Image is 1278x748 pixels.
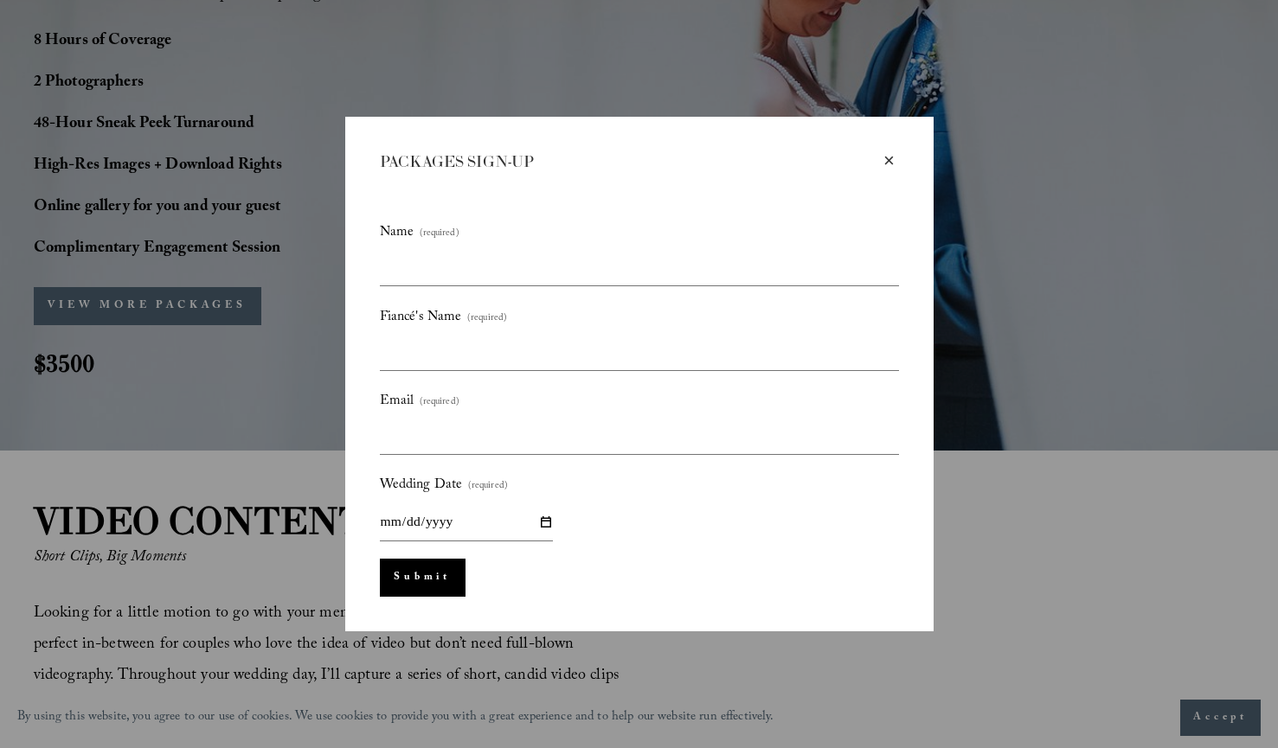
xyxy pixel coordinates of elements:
span: Name [380,220,414,246]
span: Email [380,388,414,415]
span: (required) [420,393,459,412]
div: PACKAGES SIGN-UP [380,151,880,173]
span: Wedding Date [380,472,463,499]
span: (required) [420,225,459,244]
div: Close [880,151,899,170]
span: (required) [468,477,508,496]
span: (required) [467,310,507,329]
button: Submit [380,559,466,597]
span: Fiancé's Name [380,304,462,331]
